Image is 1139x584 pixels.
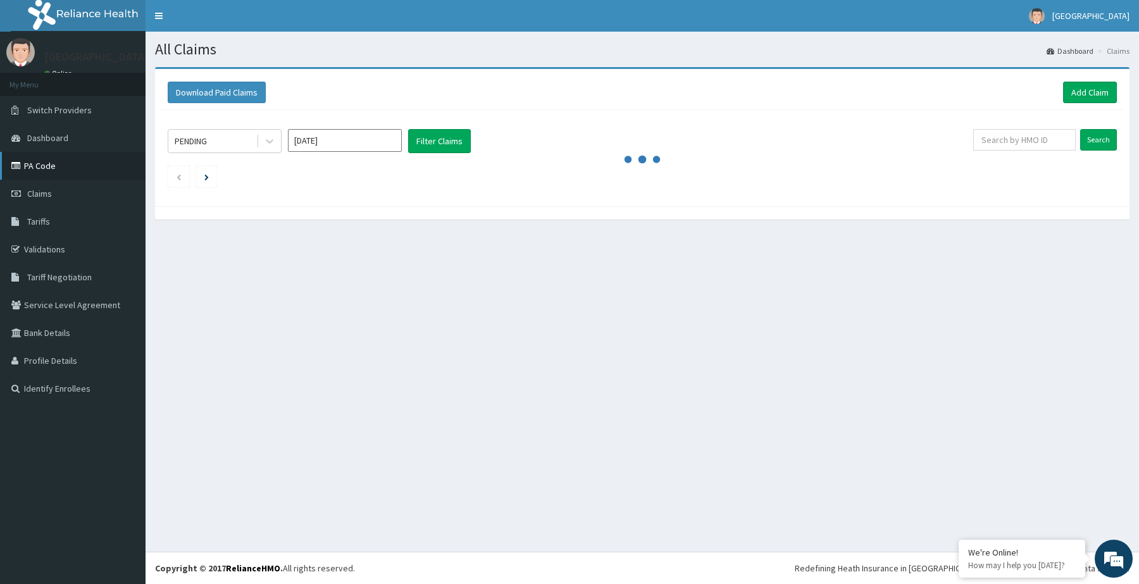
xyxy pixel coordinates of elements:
input: Select Month and Year [288,129,402,152]
div: PENDING [175,135,207,147]
a: Add Claim [1063,82,1117,103]
p: How may I help you today? [968,560,1076,571]
a: Dashboard [1047,46,1093,56]
strong: Copyright © 2017 . [155,562,283,574]
div: We're Online! [968,547,1076,558]
span: [GEOGRAPHIC_DATA] [1052,10,1130,22]
a: Next page [204,171,209,182]
img: User Image [1029,8,1045,24]
img: User Image [6,38,35,66]
span: Tariffs [27,216,50,227]
span: Dashboard [27,132,68,144]
a: RelianceHMO [226,562,280,574]
p: [GEOGRAPHIC_DATA] [44,51,149,63]
button: Filter Claims [408,129,471,153]
button: Download Paid Claims [168,82,266,103]
h1: All Claims [155,41,1130,58]
footer: All rights reserved. [146,552,1139,584]
input: Search [1080,129,1117,151]
span: Switch Providers [27,104,92,116]
input: Search by HMO ID [973,129,1076,151]
a: Previous page [176,171,182,182]
svg: audio-loading [623,140,661,178]
li: Claims [1095,46,1130,56]
a: Online [44,69,75,78]
div: Redefining Heath Insurance in [GEOGRAPHIC_DATA] using Telemedicine and Data Science! [795,562,1130,575]
span: Claims [27,188,52,199]
span: Tariff Negotiation [27,271,92,283]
